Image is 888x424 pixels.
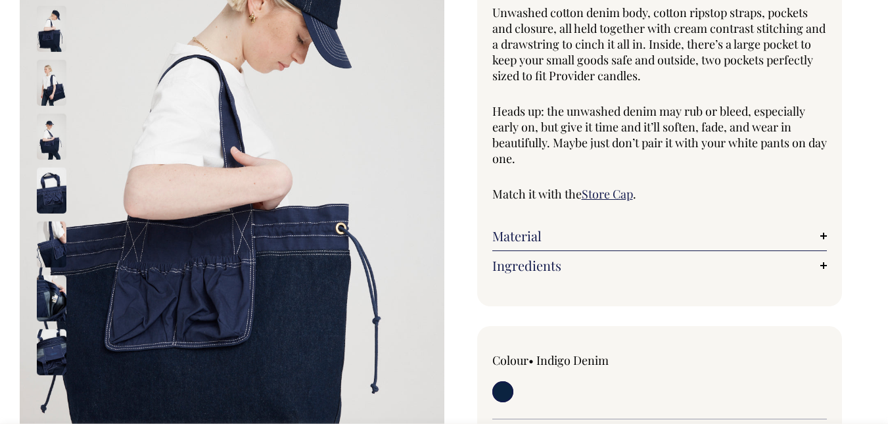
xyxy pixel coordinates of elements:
[37,6,66,52] img: indigo-denim
[492,103,827,166] span: Heads up: the unwashed denim may rub or bleed, especially early on, but give it time and it’ll so...
[492,5,826,83] span: Unwashed cotton denim body, cotton ripstop straps, pockets and closure, all held together with cr...
[582,186,633,202] a: Store Cap
[37,114,66,160] img: indigo-denim
[37,168,66,214] img: indigo-denim
[492,258,828,273] a: Ingredients
[536,352,609,368] label: Indigo Denim
[37,222,66,268] img: indigo-denim
[492,228,828,244] a: Material
[492,352,626,368] div: Colour
[37,60,66,106] img: indigo-denim
[37,275,66,321] img: indigo-denim
[37,329,66,375] img: indigo-denim
[492,186,636,202] span: Match it with the .
[528,352,534,368] span: •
